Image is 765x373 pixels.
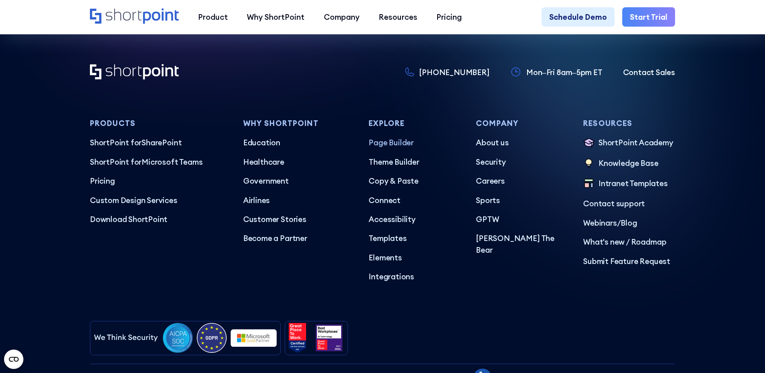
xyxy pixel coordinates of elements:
[369,214,461,225] a: Accessibility
[526,67,602,78] p: Mon–Fri 8am–5pm ET
[90,119,228,128] h3: Products
[620,279,765,373] iframe: Chat Widget
[243,137,354,148] a: Education
[369,156,461,168] a: Theme Builder
[583,119,675,128] h3: Resources
[369,271,461,282] a: Integrations
[369,119,461,128] h3: Explore
[583,236,675,247] a: What's new / Roadmap
[90,175,228,186] a: Pricing
[542,7,615,26] a: Schedule Demo
[243,156,354,168] a: Healthcare
[314,7,369,26] a: Company
[4,350,23,369] button: Open CMP widget
[247,11,304,23] div: Why ShortPoint
[583,137,675,149] a: ShortPoint Academy
[90,138,142,147] span: ShortPoint for
[583,178,675,190] a: Intranet Templates
[436,11,462,23] div: Pricing
[476,175,568,186] a: Careers
[188,7,237,26] a: Product
[622,7,675,26] a: Start Trial
[243,119,354,128] h3: Why Shortpoint
[476,119,568,128] h3: Company
[583,217,675,228] p: /
[198,11,228,23] div: Product
[621,218,637,228] a: Blog
[90,214,228,225] a: Download ShortPoint
[405,67,490,78] a: [PHONE_NUMBER]
[243,233,354,244] a: Become a Partner
[243,175,354,186] a: Government
[90,64,179,81] a: Home
[369,233,461,244] a: Templates
[476,156,568,168] a: Security
[90,137,228,148] a: ShortPoint forSharePoint
[243,214,354,225] a: Customer Stories
[583,198,675,209] a: Contact support
[238,7,314,26] a: Why ShortPoint
[90,137,228,148] p: SharePoint
[476,214,568,225] a: GPTW
[476,137,568,148] a: About us
[90,156,228,168] a: ShortPoint forMicrosoft Teams
[583,256,675,267] a: Submit Feature Request
[243,195,354,206] a: Airlines
[598,178,668,190] p: Intranet Templates
[369,137,461,148] a: Page Builder
[90,157,142,167] span: ShortPoint for
[379,11,417,23] div: Resources
[583,157,675,170] a: Knowledge Base
[369,175,461,186] a: Copy & Paste
[427,7,471,26] a: Pricing
[324,11,360,23] div: Company
[90,195,228,206] a: Custom Design Services
[90,8,179,25] a: Home
[369,7,427,26] a: Resources
[419,67,489,78] p: [PHONE_NUMBER]
[623,67,675,78] a: Contact Sales
[90,156,228,168] p: Microsoft Teams
[598,137,673,149] p: ShortPoint Academy
[583,218,617,228] a: Webinars
[598,157,658,170] p: Knowledge Base
[369,195,461,206] a: Connect
[369,252,461,263] a: Elements
[476,233,568,256] a: [PERSON_NAME] The Bear
[476,195,568,206] a: Sports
